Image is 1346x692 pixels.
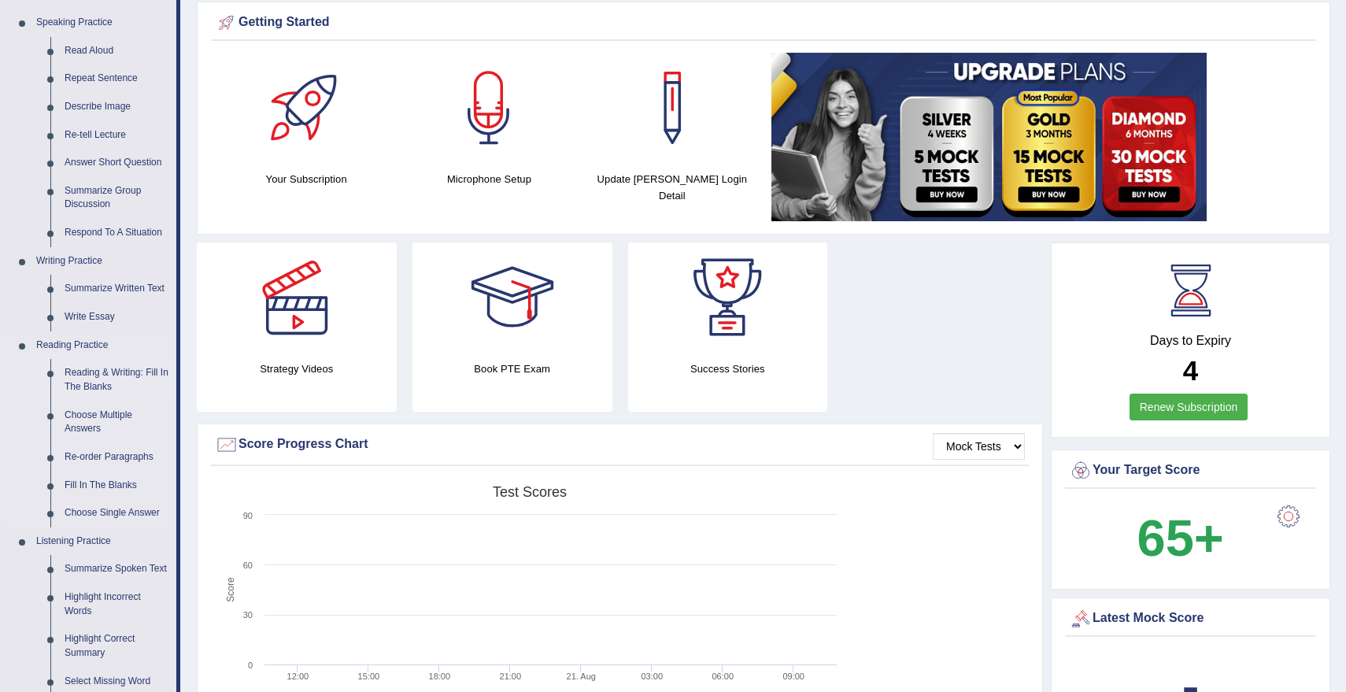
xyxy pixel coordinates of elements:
[29,9,176,37] a: Speaking Practice
[57,275,176,303] a: Summarize Written Text
[57,219,176,247] a: Respond To A Situation
[412,361,612,377] h4: Book PTE Exam
[782,672,804,681] text: 09:00
[29,331,176,360] a: Reading Practice
[243,511,253,520] text: 90
[1069,459,1312,483] div: Your Target Score
[57,359,176,401] a: Reading & Writing: Fill In The Blanks
[57,177,176,219] a: Summarize Group Discussion
[57,625,176,667] a: Highlight Correct Summary
[57,37,176,65] a: Read Aloud
[57,121,176,150] a: Re-tell Lecture
[29,527,176,556] a: Listening Practice
[358,672,380,681] text: 15:00
[57,472,176,500] a: Fill In The Blanks
[225,577,236,602] tspan: Score
[57,499,176,527] a: Choose Single Answer
[215,11,1312,35] div: Getting Started
[57,65,176,93] a: Repeat Sentence
[493,484,567,500] tspan: Test scores
[1183,355,1198,386] b: 4
[215,433,1025,457] div: Score Progress Chart
[628,361,828,377] h4: Success Stories
[197,361,397,377] h4: Strategy Videos
[641,672,663,681] text: 03:00
[1130,394,1248,420] a: Renew Subscription
[243,610,253,620] text: 30
[57,583,176,625] a: Highlight Incorrect Words
[243,561,253,570] text: 60
[29,247,176,276] a: Writing Practice
[405,171,572,187] h4: Microphone Setup
[57,555,176,583] a: Summarize Spoken Text
[57,402,176,443] a: Choose Multiple Answers
[1069,607,1312,631] div: Latest Mock Score
[57,149,176,177] a: Answer Short Question
[1069,334,1312,348] h4: Days to Expiry
[223,171,390,187] h4: Your Subscription
[248,661,253,670] text: 0
[57,93,176,121] a: Describe Image
[287,672,309,681] text: 12:00
[429,672,451,681] text: 18:00
[1137,509,1223,567] b: 65+
[567,672,596,681] tspan: 21. Aug
[771,53,1207,221] img: small5.jpg
[500,672,522,681] text: 21:00
[712,672,734,681] text: 06:00
[589,171,756,204] h4: Update [PERSON_NAME] Login Detail
[57,443,176,472] a: Re-order Paragraphs
[57,303,176,331] a: Write Essay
